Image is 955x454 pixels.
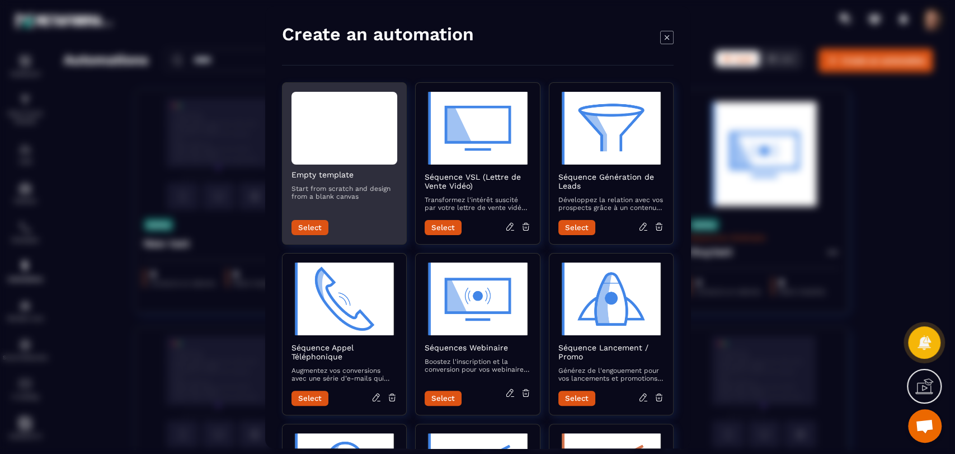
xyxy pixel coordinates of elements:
h2: Séquences Webinaire [425,343,530,352]
img: automation-objective-icon [425,92,530,165]
button: Select [291,220,328,235]
button: Select [291,391,328,406]
p: Boostez l'inscription et la conversion pour vos webinaires avec des e-mails qui informent, rappel... [425,358,530,373]
button: Select [558,391,595,406]
button: Select [558,220,595,235]
img: automation-objective-icon [558,263,664,335]
p: Augmentez vos conversions avec une série d’e-mails qui préparent et suivent vos appels commerciaux [291,367,397,382]
button: Select [425,391,462,406]
p: Transformez l'intérêt suscité par votre lettre de vente vidéo en actions concrètes avec des e-mai... [425,196,530,212]
div: Mở cuộc trò chuyện [908,409,942,443]
h2: Séquence Appel Téléphonique [291,343,397,361]
h4: Create an automation [282,23,474,45]
img: automation-objective-icon [291,263,397,335]
h2: Empty template [291,170,397,179]
h2: Séquence VSL (Lettre de Vente Vidéo) [425,172,530,190]
p: Start from scratch and design from a blank canvas [291,185,397,200]
h2: Séquence Lancement / Promo [558,343,664,361]
p: Générez de l'engouement pour vos lancements et promotions avec une séquence d’e-mails captivante ... [558,367,664,382]
button: Select [425,220,462,235]
img: automation-objective-icon [558,92,664,165]
h2: Séquence Génération de Leads [558,172,664,190]
img: automation-objective-icon [425,263,530,335]
p: Développez la relation avec vos prospects grâce à un contenu attractif qui les accompagne vers la... [558,196,664,212]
